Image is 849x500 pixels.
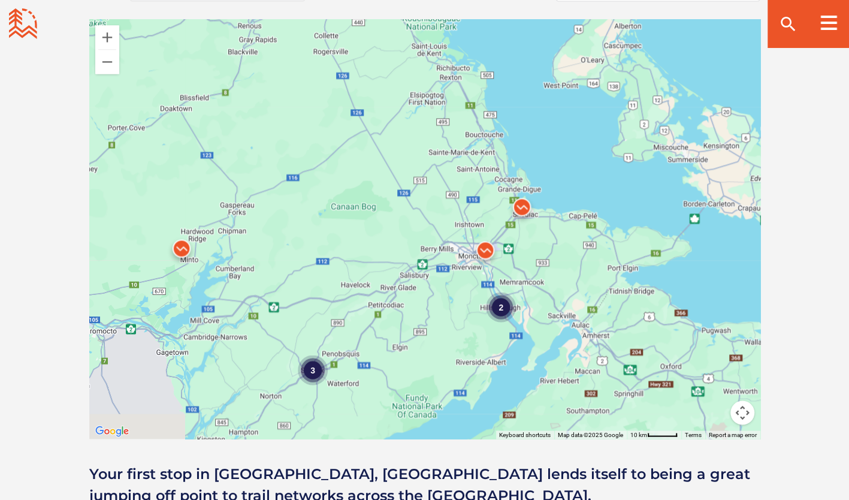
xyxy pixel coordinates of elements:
button: Keyboard shortcuts [499,430,551,439]
button: Map Scale: 10 km per 47 pixels [627,430,681,439]
button: Zoom out [95,50,119,74]
button: Zoom in [95,25,119,49]
div: 2 [486,292,516,322]
span: 10 km [630,431,647,438]
a: Terms (opens in new tab) [685,431,702,438]
img: Google [92,423,132,439]
div: 3 [298,355,328,385]
a: Open this area in Google Maps (opens a new window) [92,423,132,439]
a: Report a map error [709,431,757,438]
span: Map data ©2025 Google [558,431,623,438]
button: Map camera controls [730,400,754,424]
ion-icon: search [778,14,797,34]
